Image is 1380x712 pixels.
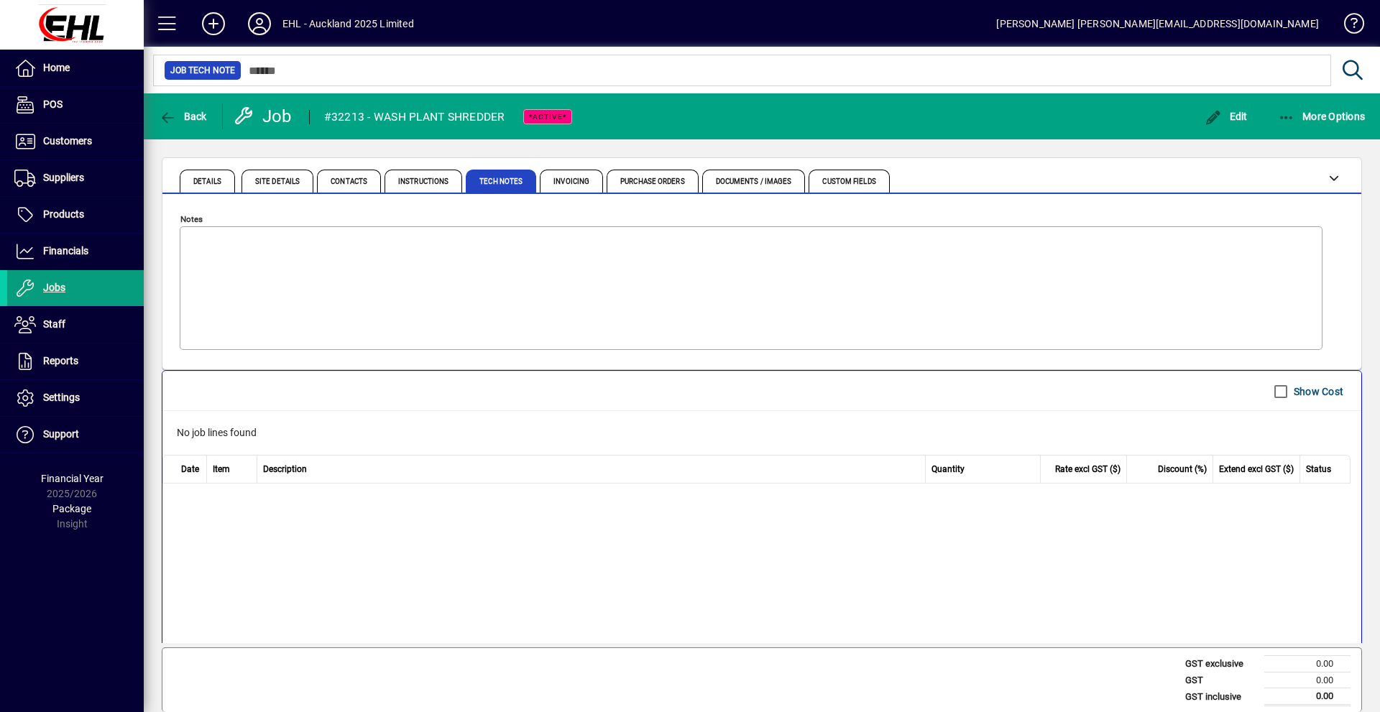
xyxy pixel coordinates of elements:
a: Knowledge Base [1333,3,1362,50]
span: Package [52,503,91,514]
td: 0.00 [1264,656,1351,672]
span: Settings [43,392,80,403]
a: Settings [7,380,144,416]
button: Edit [1201,103,1251,129]
span: Description [263,463,307,476]
span: Purchase Orders [620,178,685,185]
span: Status [1306,463,1331,476]
span: POS [43,98,63,110]
a: Staff [7,307,144,343]
span: Support [43,428,79,440]
span: Job Tech Note [170,63,235,78]
span: Suppliers [43,172,84,183]
a: Support [7,417,144,453]
a: POS [7,87,144,123]
span: Discount (%) [1158,463,1207,476]
div: #32213 - WASH PLANT SHREDDER [324,106,505,129]
span: Financials [43,245,88,256]
span: Products [43,208,84,220]
span: Extend excl GST ($) [1219,463,1294,476]
span: Item [213,463,230,476]
button: Profile [236,11,282,37]
span: Edit [1205,111,1248,122]
span: Jobs [43,282,65,293]
a: Suppliers [7,160,144,196]
span: Details [193,178,221,185]
div: [PERSON_NAME] [PERSON_NAME][EMAIL_ADDRESS][DOMAIN_NAME] [996,12,1319,35]
span: Back [159,111,207,122]
span: Tech Notes [479,178,523,185]
span: Invoicing [553,178,589,185]
div: EHL - Auckland 2025 Limited [282,12,414,35]
span: More Options [1278,111,1366,122]
a: Customers [7,124,144,159]
a: Financials [7,234,144,269]
button: More Options [1274,103,1369,129]
span: Contacts [331,178,367,185]
span: Home [43,62,70,73]
div: No job lines found [162,411,1361,455]
span: Staff [43,318,65,330]
span: Documents / Images [716,178,792,185]
td: GST [1178,672,1264,688]
div: Job [234,105,295,128]
a: Reports [7,343,144,379]
span: Date [181,463,199,476]
label: Show Cost [1291,384,1343,399]
button: Back [155,103,211,129]
span: Rate excl GST ($) [1055,463,1121,476]
a: Products [7,197,144,233]
td: GST inclusive [1178,688,1264,706]
td: 0.00 [1264,672,1351,688]
span: Instructions [398,178,448,185]
span: Custom Fields [822,178,875,185]
span: Reports [43,355,78,366]
span: Financial Year [41,473,103,484]
button: Add [190,11,236,37]
span: Customers [43,135,92,147]
td: GST exclusive [1178,656,1264,672]
a: Home [7,50,144,86]
app-page-header-button: Back [144,103,223,129]
mat-label: Notes [180,214,203,224]
span: Quantity [931,463,965,476]
td: 0.00 [1264,688,1351,706]
span: Site Details [255,178,300,185]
